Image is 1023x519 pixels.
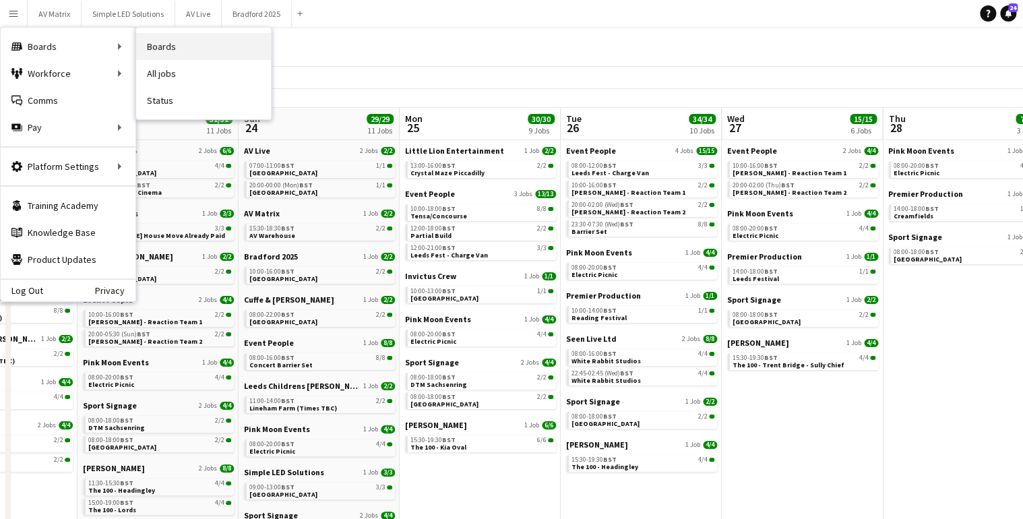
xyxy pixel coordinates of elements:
a: Bradford 20252 Jobs6/6 [83,146,234,156]
span: Electric Picnic [894,169,939,177]
span: BST [120,310,133,319]
a: 08:00-16:00BST8/8Concert Barrier Set [249,353,392,369]
span: BST [442,330,456,338]
a: 14:00-18:00BST1/1Leeds Festival [733,267,875,282]
div: Event People1 Job8/808:00-16:00BST8/8Concert Barrier Set [244,338,395,381]
span: 2/2 [537,162,547,169]
a: 23:30-07:30 (Wed)BST8/8Barrier Set [571,220,714,235]
span: BST [603,181,617,189]
div: Seen Live Ltd2 Jobs8/808:00-16:00BST4/4White Rabbit Studios22:45-02:45 (Wed)BST4/4White Rabbit St... [566,334,717,396]
span: 23:30-07:30 (Wed) [571,221,633,228]
a: 24 [1000,5,1016,22]
span: 3/3 [215,225,224,232]
span: 2/2 [381,210,395,218]
span: 2/2 [381,296,395,304]
a: Cuffe & [PERSON_NAME]1 Job2/2 [83,251,234,262]
span: Crystal Palace Bowl [410,294,478,303]
span: 4/4 [698,264,708,271]
span: Sydelle House Move Already Paid [88,231,225,240]
span: AV Matrix [244,208,280,218]
span: 6/6 [220,147,234,155]
a: Product Updates [1,246,135,273]
span: 4/4 [542,315,556,324]
span: 2/2 [859,162,869,169]
a: Pink Moon Events1 Job4/4 [727,208,878,218]
span: 1/1 [376,182,385,189]
span: Premier Production [727,251,802,262]
a: 10:00-16:00BST2/2[GEOGRAPHIC_DATA] [249,267,392,282]
span: 1 Job [524,147,539,155]
button: Bradford 2025 [222,1,292,27]
span: 1 Job [363,339,378,347]
span: BST [603,349,617,358]
a: 20:00-00:00 (Mon)BST1/1[GEOGRAPHIC_DATA] [249,181,392,196]
span: 08:00-20:00 [894,162,939,169]
span: BST [925,204,939,213]
span: 4/4 [864,339,878,347]
a: Privacy [95,285,135,296]
span: 1 Job [685,249,700,257]
a: 08:00-20:00BST4/4Electric Picnic [410,330,553,345]
span: Seen Live Ltd [566,334,617,344]
span: BST [764,310,778,319]
span: 08:00-22:00 [249,311,294,318]
a: AV Matrix1 Job2/2 [244,208,395,218]
div: Cuffe & [PERSON_NAME]1 Job2/208:00-22:00BST2/2[GEOGRAPHIC_DATA] [83,251,234,295]
span: 10:00-13:00 [410,288,456,295]
span: 2/2 [376,268,385,275]
span: 2/2 [215,268,224,275]
a: 20:00-02:00 (Wed)BST2/2[PERSON_NAME] - Reaction Team 2 [571,200,714,216]
span: Coldplay - Reaction Team 1 [733,169,846,177]
a: 20:00-05:30 (Sun)BST2/2[PERSON_NAME] - Reaction Team 2 [88,330,231,345]
span: BST [281,310,294,319]
span: BST [137,181,150,189]
span: 3 Jobs [514,190,532,198]
span: Pink Moon Events [888,146,954,156]
div: Pink Moon Events1 Job4/408:00-20:00BST4/4Electric Picnic [83,357,234,400]
a: 08:00-18:00BST2/2[GEOGRAPHIC_DATA] [733,310,875,326]
span: BST [281,267,294,276]
a: Seen Live Ltd2 Jobs8/8 [566,334,717,344]
a: Log Out [1,285,43,296]
a: Little Lion Entertainment1 Job2/2 [405,146,556,156]
span: 3/3 [220,210,234,218]
span: 2/2 [381,147,395,155]
span: 2/2 [537,225,547,232]
a: Training Academy [1,192,135,219]
span: 1 Job [1007,147,1022,155]
span: Electric Picnic [571,270,617,279]
span: 08:00-12:00 [571,162,617,169]
a: 12:00-21:00BST3/3Leeds Fest - Charge Van [410,243,553,259]
span: Halifax Square Chapel [249,317,317,326]
span: BST [603,161,617,170]
span: Coldplay - Reaction Team 1 [88,317,202,326]
span: Coldplay - Reaction Team 2 [733,188,846,197]
a: 08:00-16:00BST4/4[GEOGRAPHIC_DATA] [88,161,231,177]
span: 2/2 [376,311,385,318]
a: Premier Production1 Job1/1 [566,291,717,301]
a: 07:00-11:00BST1/1[GEOGRAPHIC_DATA] [249,161,392,177]
span: 08:00-16:00 [571,350,617,357]
span: 1 Job [524,315,539,324]
div: Premier Production1 Job1/110:00-14:00BST1/1Reading Festival [566,291,717,334]
span: 4/4 [859,355,869,361]
a: 07:00-20:30BST3/3[PERSON_NAME] House Move Already Paid [88,224,231,239]
div: Sport Signage2 Jobs4/408:00-18:00BST2/2DTM Sachsenring08:00-18:00BST2/2[GEOGRAPHIC_DATA] [405,357,556,420]
span: 4/4 [864,147,878,155]
span: Sport Signage [888,232,942,242]
span: Pink Moon Events [83,357,149,367]
a: AV Live2 Jobs2/2 [244,146,395,156]
a: 20:00-02:00 (Thu)BST2/2[PERSON_NAME] - Reaction Team 2 [733,181,875,196]
span: Event People [405,189,455,199]
span: BST [764,224,778,233]
span: 2 Jobs [843,147,861,155]
a: 08:00-22:00BST2/2[GEOGRAPHIC_DATA] [88,267,231,282]
div: Event People2 Jobs4/410:00-16:00BST2/2[PERSON_NAME] - Reaction Team 120:00-05:30 (Sun)BST2/2[PERS... [83,295,234,357]
span: Cuffe & Taylor [244,295,334,305]
span: 1/1 [376,162,385,169]
span: 12:00-18:00 [410,225,456,232]
button: AV Live [175,1,222,27]
a: 10:00-13:00BST1/1[GEOGRAPHIC_DATA] [410,286,553,302]
div: Little Lion Entertainment1 Job2/213:00-16:00BST2/2Crystal Maze Piccadilly [405,146,556,189]
span: 15/15 [696,147,717,155]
